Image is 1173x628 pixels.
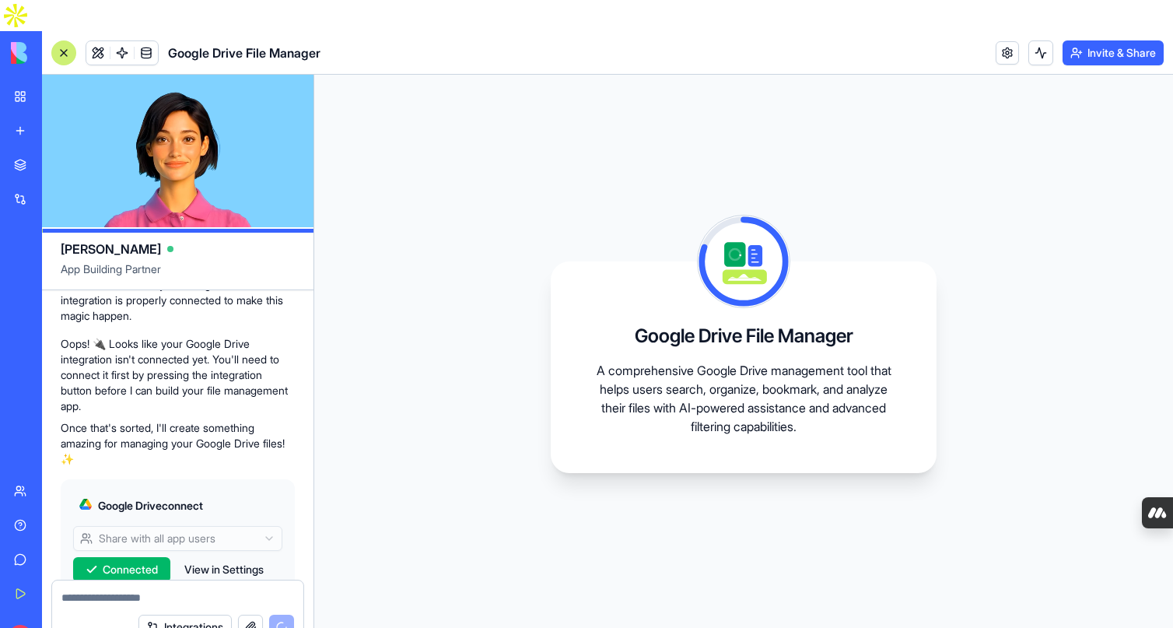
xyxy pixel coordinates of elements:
[177,557,271,582] button: View in Settings
[635,324,853,349] h3: Google Drive File Manager
[588,361,899,436] p: A comprehensive Google Drive management tool that helps users search, organize, bookmark, and ana...
[11,42,107,64] img: logo
[98,498,203,514] span: Google Drive connect
[1063,40,1164,65] button: Invite & Share
[61,277,295,324] p: Let me first check if your Google Drive integration is properly connected to make this magic happen.
[168,44,320,62] span: Google Drive File Manager
[61,420,295,467] p: Once that's sorted, I'll create something amazing for managing your Google Drive files! ✨
[61,240,161,258] span: [PERSON_NAME]
[61,261,295,289] span: App Building Partner
[61,336,295,414] p: Oops! 🔌 Looks like your Google Drive integration isn't connected yet. You'll need to connect it f...
[103,562,158,577] span: Connected
[79,498,92,510] img: googledrive
[73,557,170,582] button: Connected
